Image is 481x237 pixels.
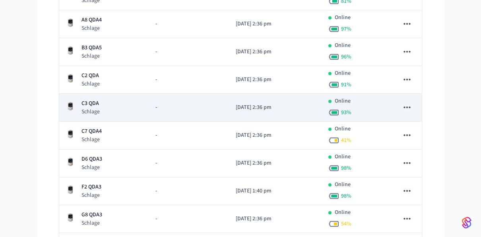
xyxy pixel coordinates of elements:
p: Schlage [81,52,102,60]
p: [DATE] 2:36 pm [236,48,316,56]
img: Schlage Sense Smart Deadbolt with Camelot Trim, Front [66,74,75,83]
span: - [155,103,157,112]
p: Schlage [81,108,100,116]
img: Schlage Sense Smart Deadbolt with Camelot Trim, Front [66,129,75,139]
p: C3 QDA [81,99,100,108]
p: [DATE] 2:36 pm [236,103,316,112]
p: Online [335,153,351,161]
p: C2 QDA [81,72,100,80]
p: [DATE] 2:36 pm [236,131,316,140]
span: - [155,131,157,140]
span: - [155,215,157,223]
img: Schlage Sense Smart Deadbolt with Camelot Trim, Front [66,213,75,222]
p: G8 QDA3 [81,211,102,219]
p: Schlage [81,24,102,32]
span: 41 % [341,136,351,144]
p: D6 QDA3 [81,155,102,163]
img: Schlage Sense Smart Deadbolt with Camelot Trim, Front [66,157,75,167]
span: 98 % [341,164,351,172]
p: Online [335,125,351,133]
span: 54 % [341,220,351,228]
img: Schlage Sense Smart Deadbolt with Camelot Trim, Front [66,46,75,55]
img: Schlage Sense Smart Deadbolt with Camelot Trim, Front [66,185,75,194]
p: [DATE] 1:40 pm [236,187,316,195]
span: - [155,20,157,28]
span: 91 % [341,81,351,89]
p: [DATE] 2:36 pm [236,159,316,167]
p: Schlage [81,191,101,199]
p: Schlage [81,219,102,227]
p: [DATE] 2:36 pm [236,76,316,84]
p: Online [335,208,351,217]
p: Online [335,41,351,50]
p: [DATE] 2:36 pm [236,20,316,28]
p: F2 QDA3 [81,183,101,191]
span: 96 % [341,53,351,61]
p: [DATE] 2:36 pm [236,215,316,223]
p: B3 QDA5 [81,44,102,52]
img: Schlage Sense Smart Deadbolt with Camelot Trim, Front [66,18,75,27]
span: 98 % [341,192,351,200]
p: Online [335,97,351,105]
span: - [155,187,157,195]
p: Online [335,181,351,189]
span: 93 % [341,109,351,117]
span: - [155,76,157,84]
p: Schlage [81,163,102,171]
p: Schlage [81,80,100,88]
img: SeamLogoGradient.69752ec5.svg [462,216,471,229]
p: A8 QDA4 [81,16,102,24]
p: C7 QDA4 [81,127,102,136]
img: Schlage Sense Smart Deadbolt with Camelot Trim, Front [66,101,75,111]
p: Online [335,14,351,22]
span: - [155,48,157,56]
span: 97 % [341,25,351,33]
p: Online [335,69,351,78]
p: Schlage [81,136,102,144]
span: - [155,159,157,167]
